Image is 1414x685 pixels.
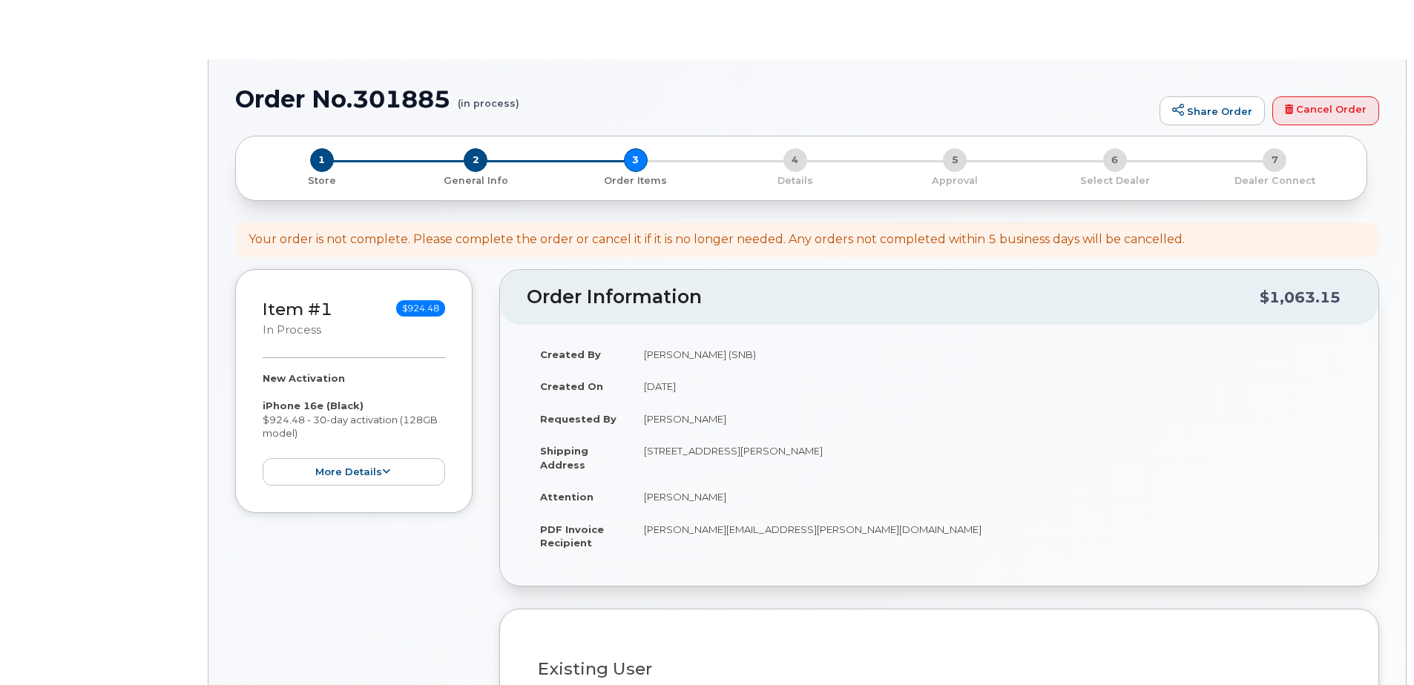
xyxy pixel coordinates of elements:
[631,434,1352,480] td: [STREET_ADDRESS][PERSON_NAME]
[263,372,345,384] strong: New Activation
[396,300,445,317] span: $924.48
[249,231,1185,248] div: Your order is not complete. Please complete the order or cancel it if it is no longer needed. Any...
[1272,96,1379,126] a: Cancel Order
[631,338,1352,371] td: [PERSON_NAME] (SNB)
[254,174,389,188] p: Store
[631,480,1352,513] td: [PERSON_NAME]
[263,371,445,486] div: $924.48 - 30-day activation (128GB model)
[631,403,1352,435] td: [PERSON_NAME]
[538,660,1341,678] h3: Existing User
[540,523,604,549] strong: PDF Invoice Recipient
[235,86,1152,112] h1: Order No.301885
[263,299,332,320] a: Item #1
[631,513,1352,559] td: [PERSON_NAME][EMAIL_ADDRESS][PERSON_NAME][DOMAIN_NAME]
[631,370,1352,403] td: [DATE]
[401,174,549,188] p: General Info
[1160,96,1265,126] a: Share Order
[540,380,603,392] strong: Created On
[1260,283,1341,311] div: $1,063.15
[263,400,364,411] strong: iPhone 16e (Black)
[527,287,1260,308] h2: Order Information
[458,86,519,109] small: (in process)
[540,413,616,425] strong: Requested By
[310,148,334,172] span: 1
[540,445,588,471] strong: Shipping Address
[263,458,445,486] button: more details
[248,172,395,188] a: 1 Store
[395,172,555,188] a: 2 General Info
[464,148,487,172] span: 2
[540,348,601,360] strong: Created By
[263,323,321,337] small: in process
[540,491,593,503] strong: Attention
